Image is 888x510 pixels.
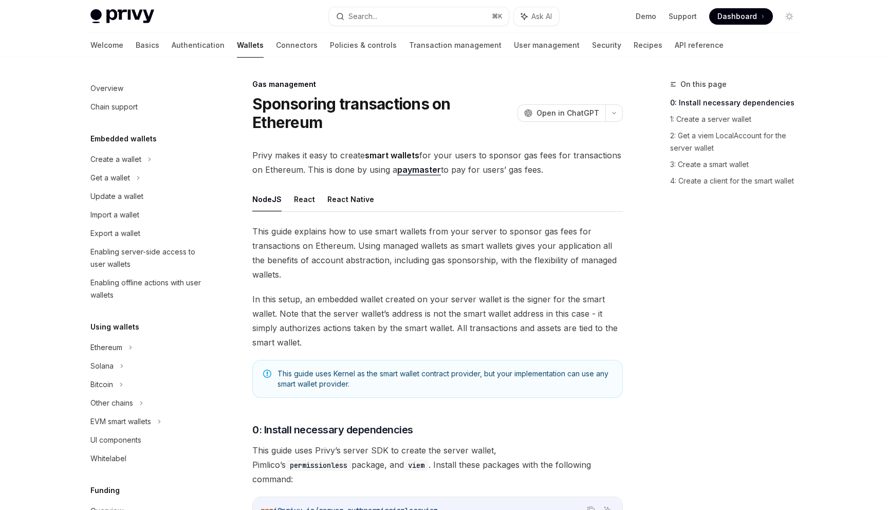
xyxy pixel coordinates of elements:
[276,33,318,58] a: Connectors
[536,108,599,118] span: Open in ChatGPT
[90,190,143,203] div: Update a wallet
[82,206,214,224] a: Import a wallet
[90,321,139,333] h5: Using wallets
[90,341,122,354] div: Ethereum
[252,443,623,486] span: This guide uses Privy’s server SDK to create the server wallet, Pimlico’s package, and . Install ...
[90,172,130,184] div: Get a wallet
[329,7,509,26] button: Search...⌘K
[330,33,397,58] a: Policies & controls
[636,11,656,22] a: Demo
[634,33,662,58] a: Recipes
[90,378,113,391] div: Bitcoin
[277,369,612,389] span: This guide uses Kernel as the smart wallet contract provider, but your implementation can use any...
[90,209,139,221] div: Import a wallet
[492,12,503,21] span: ⌘ K
[669,11,697,22] a: Support
[514,33,580,58] a: User management
[90,434,141,446] div: UI components
[397,165,441,175] a: paymaster
[90,82,123,95] div: Overview
[517,104,605,122] button: Open in ChatGPT
[90,9,154,24] img: light logo
[294,187,315,211] button: React
[82,243,214,274] a: Enabling server-side access to user wallets
[709,8,773,25] a: Dashboard
[90,33,123,58] a: Welcome
[90,397,133,409] div: Other chains
[82,79,214,98] a: Overview
[90,246,208,270] div: Enabling server-side access to user wallets
[82,187,214,206] a: Update a wallet
[365,150,419,160] strong: smart wallets
[670,128,806,156] a: 2: Get a viem LocalAccount for the server wallet
[252,148,623,177] span: Privy makes it easy to create for your users to sponsor gas fees for transactions on Ethereum. Th...
[263,370,271,378] svg: Note
[252,95,513,132] h1: Sponsoring transactions on Ethereum
[237,33,264,58] a: Wallets
[90,227,140,240] div: Export a wallet
[82,224,214,243] a: Export a wallet
[252,292,623,350] span: In this setup, an embedded wallet created on your server wallet is the signer for the smart walle...
[90,277,208,301] div: Enabling offline actions with user wallets
[136,33,159,58] a: Basics
[82,98,214,116] a: Chain support
[531,11,552,22] span: Ask AI
[252,187,282,211] button: NodeJS
[82,274,214,304] a: Enabling offline actions with user wallets
[670,156,806,173] a: 3: Create a smart wallet
[327,187,374,211] button: React Native
[286,460,351,471] code: permissionless
[90,452,126,465] div: Whitelabel
[90,101,138,113] div: Chain support
[172,33,225,58] a: Authentication
[252,224,623,282] span: This guide explains how to use smart wallets from your server to sponsor gas fees for transaction...
[404,460,429,471] code: viem
[252,79,623,89] div: Gas management
[90,415,151,428] div: EVM smart wallets
[670,95,806,111] a: 0: Install necessary dependencies
[409,33,502,58] a: Transaction management
[252,423,413,437] span: 0: Install necessary dependencies
[90,133,157,145] h5: Embedded wallets
[82,431,214,449] a: UI components
[82,449,214,468] a: Whitelabel
[90,484,120,497] h5: Funding
[675,33,724,58] a: API reference
[781,8,798,25] button: Toggle dark mode
[90,153,141,166] div: Create a wallet
[90,360,114,372] div: Solana
[680,78,727,90] span: On this page
[670,111,806,128] a: 1: Create a server wallet
[514,7,559,26] button: Ask AI
[592,33,621,58] a: Security
[348,10,377,23] div: Search...
[670,173,806,189] a: 4: Create a client for the smart wallet
[717,11,757,22] span: Dashboard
